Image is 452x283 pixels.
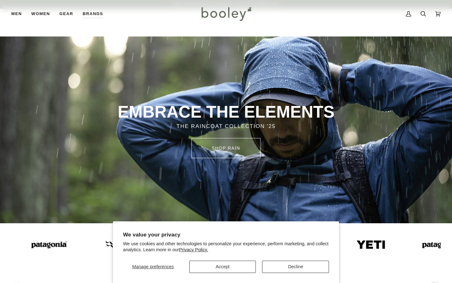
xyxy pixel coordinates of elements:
p: We use cookies and other technologies to personalize your experience, perform marketing, and coll... [123,241,329,253]
span: Manage preferences [132,264,174,269]
button: Accept [189,261,256,273]
span: Brands [83,11,103,17]
h2: We value your privacy [123,231,329,238]
span: Men [11,11,22,17]
p: EMBRACE THE ELEMENTS [94,102,358,122]
p: THE RAINCOAT COLLECTION '25 [94,122,358,130]
span: Women [31,11,50,17]
button: Decline [262,261,329,273]
a: SHOP rain [191,138,261,158]
button: Manage preferences [123,261,183,273]
span: Gear [59,11,73,17]
a: Privacy Policy. [179,247,208,252]
img: Booley [199,5,254,23]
